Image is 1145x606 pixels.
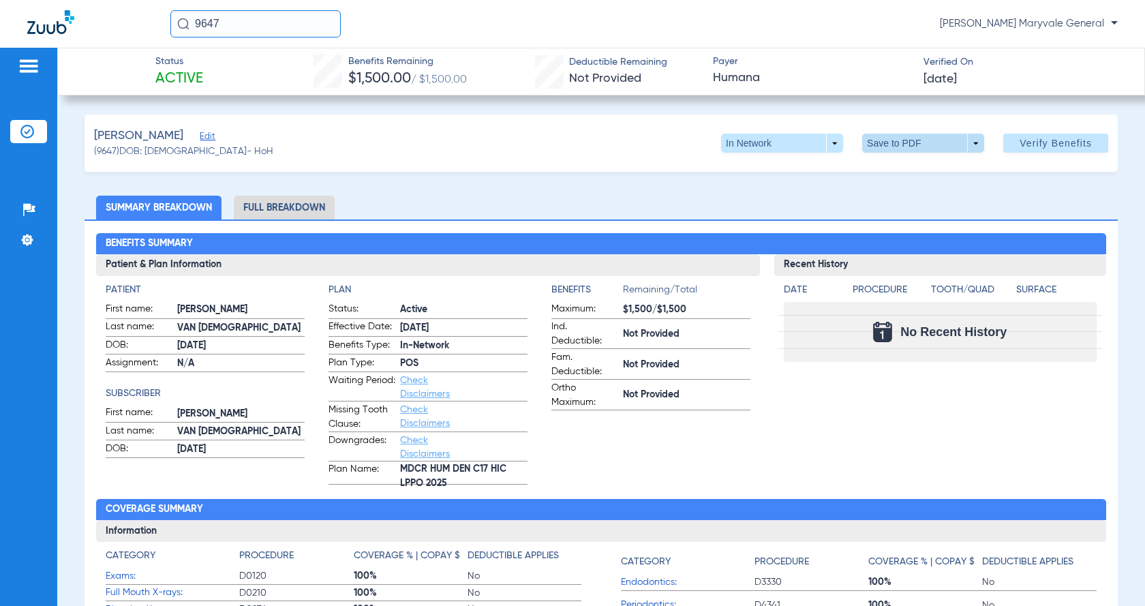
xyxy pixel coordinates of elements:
span: Benefits Type: [329,338,395,354]
span: Plan Name: [329,462,395,484]
span: Active [155,70,203,89]
span: $1,500.00 [348,72,411,86]
span: N/A [177,357,305,371]
app-breakdown-title: Surface [1016,283,1097,302]
span: $1,500/$1,500 [623,303,750,317]
span: Payer [713,55,912,69]
app-breakdown-title: Category [106,549,239,568]
app-breakdown-title: Benefits [551,283,623,302]
span: [PERSON_NAME] [94,127,183,145]
span: Waiting Period: [329,374,395,401]
span: Status: [329,302,395,318]
span: [PERSON_NAME] [177,303,305,317]
h2: Benefits Summary [96,233,1105,255]
a: Check Disclaimers [400,436,450,459]
a: Check Disclaimers [400,405,450,428]
app-breakdown-title: Deductible Applies [982,549,1096,574]
span: DOB: [106,338,172,354]
span: POS [400,357,528,371]
h3: Recent History [774,254,1106,276]
input: Search for patients [170,10,341,37]
button: In Network [721,134,843,153]
h4: Coverage % | Copay $ [354,549,460,563]
span: 100% [354,586,468,600]
img: hamburger-icon [18,58,40,74]
span: (9647) DOB: [DEMOGRAPHIC_DATA] - HoH [94,145,273,159]
app-breakdown-title: Coverage % | Copay $ [868,549,982,574]
span: Status [155,55,203,69]
h4: Category [106,549,155,563]
span: No [468,569,581,583]
h4: Tooth/Quad [931,283,1011,297]
span: No [468,586,581,600]
app-breakdown-title: Coverage % | Copay $ [354,549,468,568]
img: Zuub Logo [27,10,74,34]
span: Assignment: [106,356,172,372]
span: Downgrades: [329,434,395,461]
app-breakdown-title: Date [784,283,841,302]
h4: Procedure [239,549,294,563]
span: Deductible Remaining [569,55,667,70]
iframe: Chat Widget [1077,541,1145,606]
span: [DATE] [177,339,305,353]
span: DOB: [106,442,172,458]
h4: Patient [106,283,305,297]
span: Maximum: [551,302,618,318]
h3: Patient & Plan Information [96,254,759,276]
span: VAN [DEMOGRAPHIC_DATA] [177,321,305,335]
span: Ind. Deductible: [551,320,618,348]
span: Fam. Deductible: [551,350,618,379]
h4: Date [784,283,841,297]
span: [DATE] [923,71,957,88]
span: First name: [106,406,172,422]
h4: Subscriber [106,387,305,401]
img: Search Icon [177,18,189,30]
h4: Benefits [551,283,623,297]
h4: Coverage % | Copay $ [868,555,975,569]
span: Endodontics: [621,575,754,590]
span: MDCR HUM DEN C17 HIC LPPO 2025 [400,470,528,484]
span: Not Provided [623,388,750,402]
span: No [982,575,1096,589]
span: Verified On [923,55,1123,70]
span: 100% [868,575,982,589]
span: [PERSON_NAME] Maryvale General [940,17,1118,31]
a: Check Disclaimers [400,376,450,399]
h4: Plan [329,283,528,297]
span: Active [400,303,528,317]
span: 100% [354,569,468,583]
span: Plan Type: [329,356,395,372]
h4: Procedure [853,283,926,297]
img: Calendar [873,322,892,342]
span: Exams: [106,569,239,584]
li: Summary Breakdown [96,196,222,219]
span: Benefits Remaining [348,55,467,69]
span: Verify Benefits [1020,138,1092,149]
h3: Information [96,520,1105,542]
span: Not Provided [569,72,641,85]
span: D0210 [239,586,353,600]
app-breakdown-title: Procedure [754,549,868,574]
span: / $1,500.00 [411,74,467,85]
span: D3330 [754,575,868,589]
app-breakdown-title: Tooth/Quad [931,283,1011,302]
span: [DATE] [177,442,305,457]
h4: Deductible Applies [468,549,559,563]
span: Not Provided [623,358,750,372]
span: Ortho Maximum: [551,381,618,410]
span: [DATE] [400,321,528,335]
span: Not Provided [623,327,750,342]
app-breakdown-title: Deductible Applies [468,549,581,568]
app-breakdown-title: Procedure [239,549,353,568]
span: First name: [106,302,172,318]
h4: Procedure [754,555,809,569]
app-breakdown-title: Procedure [853,283,926,302]
span: Humana [713,70,912,87]
li: Full Breakdown [234,196,335,219]
span: Last name: [106,424,172,440]
button: Verify Benefits [1003,134,1108,153]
